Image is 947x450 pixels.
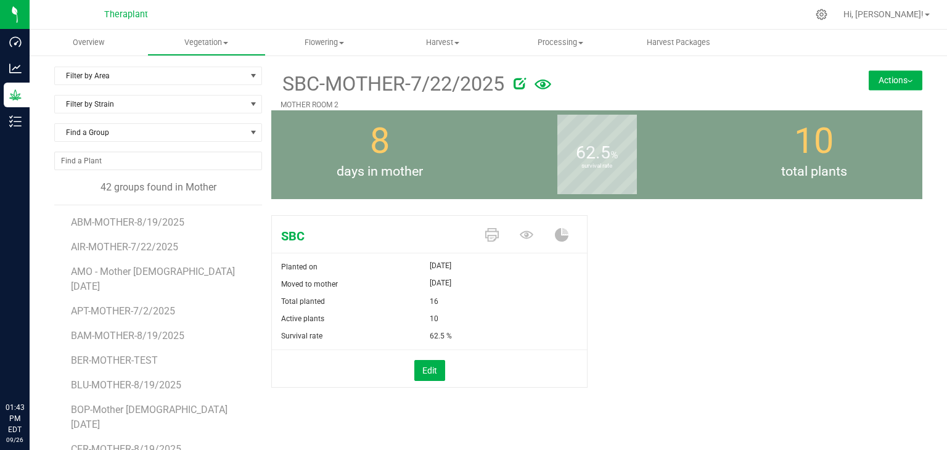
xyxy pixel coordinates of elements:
span: days in mother [271,162,488,182]
span: Planted on [281,263,318,271]
span: Vegetation [148,37,264,48]
iframe: Resource center [12,351,49,388]
button: Edit [414,360,445,381]
p: 09/26 [6,435,24,444]
span: Filter by Area [55,67,246,84]
div: Manage settings [814,9,829,20]
span: total plants [705,162,922,182]
span: 10 [430,310,438,327]
span: [DATE] [430,258,451,273]
a: Processing [501,30,619,55]
inline-svg: Inventory [9,115,22,128]
span: APT-MOTHER-7/2/2025 [71,305,175,317]
span: Hi, [PERSON_NAME]! [843,9,924,19]
span: Filter by Strain [55,96,246,113]
div: 42 groups found in Mother [54,180,262,195]
b: survival rate [557,111,637,221]
span: Find a Group [55,124,246,141]
input: NO DATA FOUND [55,152,261,170]
span: 10 [794,120,834,162]
span: ABM-MOTHER-8/19/2025 [71,216,184,228]
span: AMO - Mother [DEMOGRAPHIC_DATA][DATE] [71,266,235,292]
group-info-box: Total number of plants [715,110,913,199]
span: Harvest [384,37,501,48]
a: Harvest Packages [620,30,737,55]
a: Harvest [383,30,501,55]
inline-svg: Grow [9,89,22,101]
span: BOP-Mother [DEMOGRAPHIC_DATA][DATE] [71,404,228,430]
span: Overview [56,37,121,48]
span: BLU-MOTHER-8/19/2025 [71,379,181,391]
group-info-box: Survival rate [498,110,696,199]
span: [DATE] [430,276,451,290]
a: Flowering [266,30,383,55]
button: Actions [869,70,922,90]
span: 62.5 % [430,327,452,345]
span: AIR-MOTHER-7/22/2025 [71,241,178,253]
a: Overview [30,30,147,55]
a: Vegetation [147,30,265,55]
group-info-box: Days in mother [281,110,479,199]
span: BAM-MOTHER-8/19/2025 [71,330,184,342]
span: Flowering [266,37,383,48]
span: Processing [502,37,618,48]
span: select [246,67,261,84]
span: SBC-MOTHER-7/22/2025 [281,69,504,99]
inline-svg: Dashboard [9,36,22,48]
span: 16 [430,293,438,310]
span: SBC [272,227,476,245]
span: Active plants [281,314,324,323]
span: Harvest Packages [630,37,727,48]
p: MOTHER ROOM 2 [281,99,805,110]
inline-svg: Analytics [9,62,22,75]
span: Theraplant [104,9,148,20]
span: Survival rate [281,332,322,340]
p: 01:43 PM EDT [6,402,24,435]
span: Moved to mother [281,280,338,288]
span: Total planted [281,297,325,306]
span: 8 [370,120,390,162]
span: BER-MOTHER-TEST [71,354,158,366]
